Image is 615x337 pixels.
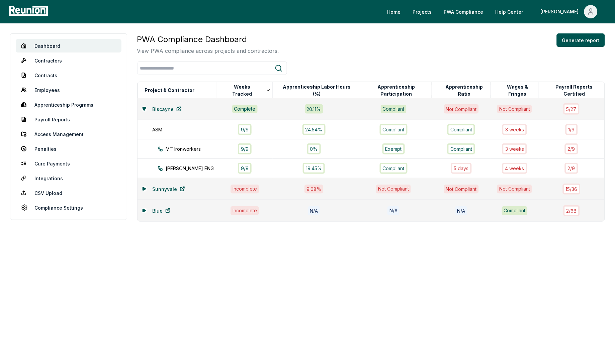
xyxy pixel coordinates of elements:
[382,143,405,154] div: Exempt
[307,143,321,154] div: 0%
[302,124,326,135] div: 24.54%
[16,127,121,141] a: Access Management
[152,126,224,133] div: ASM
[16,69,121,82] a: Contracts
[563,103,580,114] div: 5 / 27
[16,54,121,67] a: Contractors
[439,5,489,18] a: PWA Compliance
[382,5,406,18] a: Home
[16,142,121,155] a: Penalties
[444,185,479,194] div: Not Compliant
[557,33,605,47] button: Generate report
[380,124,408,135] div: Compliant
[438,84,491,97] button: Apprenticeship Ratio
[16,98,121,111] a: Apprenticeship Programs
[447,143,475,154] div: Compliant
[502,143,527,154] div: 3 week s
[158,165,229,172] div: [PERSON_NAME] ENG
[158,145,229,152] div: MT Ironworkers
[308,206,320,215] div: N/A
[497,185,532,193] div: Not Compliant
[238,163,252,174] div: 9 / 9
[304,185,323,194] div: 9.08 %
[303,163,325,174] div: 19.45%
[455,206,467,215] div: N/A
[535,5,603,18] button: [PERSON_NAME]
[490,5,529,18] a: Help Center
[361,84,432,97] button: Apprenticeship Participation
[231,185,259,193] div: Incomplete
[544,84,604,97] button: Payroll Reports Certified
[147,182,190,196] a: Sunnyvale
[447,124,475,135] div: Compliant
[563,205,580,216] div: 2 / 68
[376,185,411,193] div: Not Compliant
[497,84,538,97] button: Wages & Fringes
[16,157,121,170] a: Cure Payments
[502,163,527,174] div: 4 week s
[16,172,121,185] a: Integrations
[408,5,437,18] a: Projects
[565,163,578,174] div: 2 / 9
[147,204,176,217] a: Blue
[16,83,121,97] a: Employees
[238,143,252,154] div: 9 / 9
[278,84,355,97] button: Apprenticeship Labor Hours (%)
[381,105,407,113] div: Compliant
[305,104,323,113] div: 20.11 %
[451,163,472,174] div: 5 days
[223,84,272,97] button: Weeks Tracked
[16,39,121,52] a: Dashboard
[144,84,196,97] button: Project & Contractor
[382,5,608,18] nav: Main
[497,105,532,113] div: Not Compliant
[16,186,121,200] a: CSV Upload
[232,105,258,113] div: Complete
[387,206,400,215] div: N/A
[380,163,408,174] div: Compliant
[137,33,279,45] h3: PWA Compliance Dashboard
[502,206,528,215] div: Compliant
[563,184,581,195] div: 15 / 36
[16,113,121,126] a: Payroll Reports
[502,124,527,135] div: 3 week s
[16,201,121,214] a: Compliance Settings
[147,102,187,116] a: Biscayne
[444,104,479,113] div: Not Compliant
[541,5,582,18] div: [PERSON_NAME]
[565,143,578,154] div: 2 / 9
[238,124,252,135] div: 9 / 9
[137,47,279,55] p: View PWA compliance across projects and contractors.
[565,124,578,135] div: 1 / 9
[231,206,259,215] div: Incomplete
